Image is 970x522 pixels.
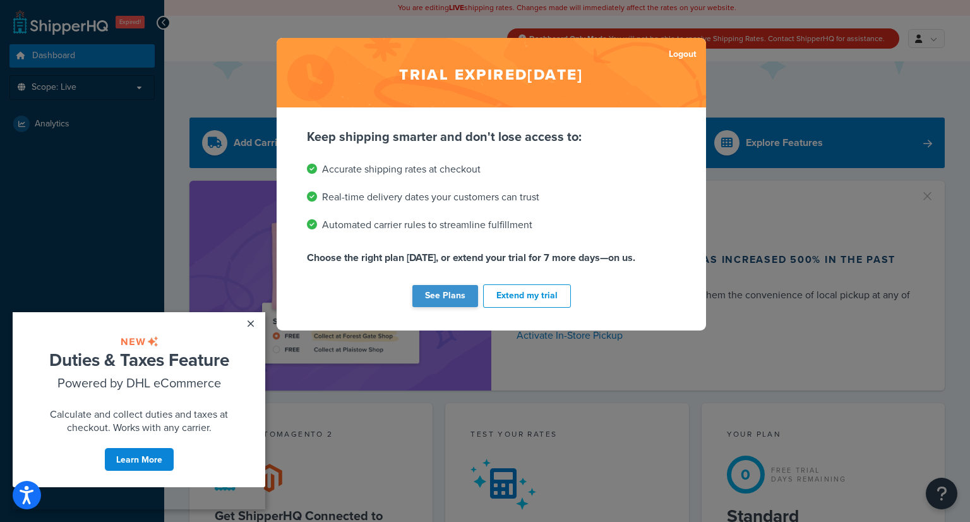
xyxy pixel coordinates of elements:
span: Powered by DHL eCommerce [45,61,208,80]
span: Duties & Taxes Feature [37,35,217,60]
li: Automated carrier rules to streamline fulfillment [307,216,676,234]
a: Logout [669,46,697,63]
li: Real-time delivery dates your customers can trust [307,188,676,206]
h2: Trial expired [DATE] [277,38,706,107]
p: Choose the right plan [DATE], or extend your trial for 7 more days—on us. [307,249,676,267]
a: See Plans [412,285,478,307]
a: Learn More [92,135,162,159]
li: Accurate shipping rates at checkout [307,161,676,178]
button: Extend my trial [483,284,571,308]
p: Keep shipping smarter and don't lose access to: [307,128,676,145]
span: Calculate and collect duties and taxes at checkout. Works with any carrier. [37,95,215,122]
